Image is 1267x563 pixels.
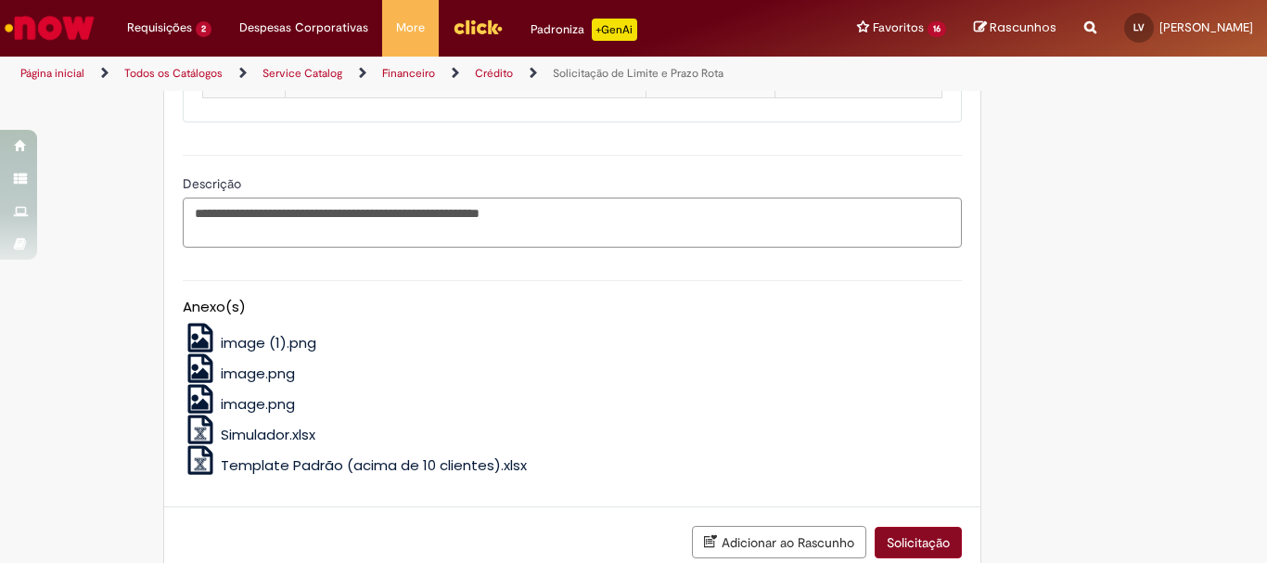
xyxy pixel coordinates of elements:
[183,198,962,248] textarea: Descrição
[974,19,1056,37] a: Rascunhos
[196,21,211,37] span: 2
[14,57,831,91] ul: Trilhas de página
[592,19,637,41] p: +GenAi
[928,21,946,37] span: 16
[990,19,1056,36] span: Rascunhos
[875,527,962,558] button: Solicitação
[183,425,316,444] a: Simulador.xlsx
[453,13,503,41] img: click_logo_yellow_360x200.png
[183,333,317,352] a: image (1).png
[183,300,962,315] h5: Anexo(s)
[262,66,342,81] a: Service Catalog
[221,455,527,475] span: Template Padrão (acima de 10 clientes).xlsx
[183,455,528,475] a: Template Padrão (acima de 10 clientes).xlsx
[396,19,425,37] span: More
[124,66,223,81] a: Todos os Catálogos
[553,66,723,81] a: Solicitação de Limite e Prazo Rota
[20,66,84,81] a: Página inicial
[692,526,866,558] button: Adicionar ao Rascunho
[475,66,513,81] a: Crédito
[221,394,295,414] span: image.png
[1159,19,1253,35] span: [PERSON_NAME]
[1133,21,1145,33] span: LV
[183,364,296,383] a: image.png
[183,175,245,192] span: Descrição
[221,425,315,444] span: Simulador.xlsx
[127,19,192,37] span: Requisições
[873,19,924,37] span: Favoritos
[239,19,368,37] span: Despesas Corporativas
[531,19,637,41] div: Padroniza
[183,394,296,414] a: image.png
[382,66,435,81] a: Financeiro
[221,364,295,383] span: image.png
[221,333,316,352] span: image (1).png
[2,9,97,46] img: ServiceNow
